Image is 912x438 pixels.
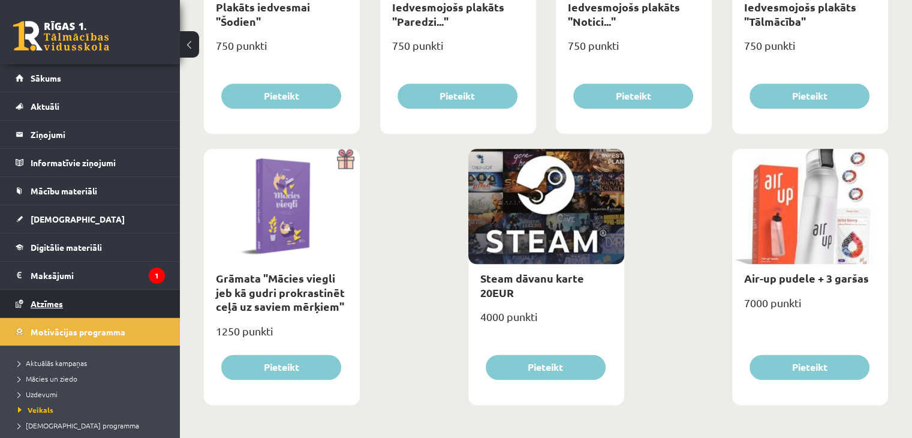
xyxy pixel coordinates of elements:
[16,233,165,261] a: Digitālie materiāli
[573,83,693,109] button: Pieteikt
[486,355,606,380] button: Pieteikt
[149,268,165,284] i: 1
[18,404,168,415] a: Veikals
[380,35,536,65] div: 750 punkti
[31,73,61,83] span: Sākums
[221,83,341,109] button: Pieteikt
[750,83,869,109] button: Pieteikt
[31,298,63,309] span: Atzīmes
[18,420,168,431] a: [DEMOGRAPHIC_DATA] programma
[744,271,869,285] a: Air-up pudele + 3 garšas
[31,326,125,337] span: Motivācijas programma
[556,35,712,65] div: 750 punkti
[16,92,165,120] a: Aktuāli
[333,149,360,169] img: Dāvana ar pārsteigumu
[16,149,165,176] a: Informatīvie ziņojumi
[31,121,165,148] legend: Ziņojumi
[18,358,168,368] a: Aktuālās kampaņas
[18,389,58,399] span: Uzdevumi
[18,373,168,384] a: Mācies un ziedo
[204,35,360,65] div: 750 punkti
[16,205,165,233] a: [DEMOGRAPHIC_DATA]
[16,290,165,317] a: Atzīmes
[221,355,341,380] button: Pieteikt
[398,83,517,109] button: Pieteikt
[18,389,168,400] a: Uzdevumi
[31,214,125,224] span: [DEMOGRAPHIC_DATA]
[31,101,59,112] span: Aktuāli
[732,35,888,65] div: 750 punkti
[732,293,888,323] div: 7000 punkti
[16,64,165,92] a: Sākums
[480,271,584,299] a: Steam dāvanu karte 20EUR
[18,421,139,430] span: [DEMOGRAPHIC_DATA] programma
[16,262,165,289] a: Maksājumi1
[16,177,165,205] a: Mācību materiāli
[18,405,53,415] span: Veikals
[216,271,345,313] a: Grāmata "Mācies viegli jeb kā gudri prokrastinēt ceļā uz saviem mērķiem"
[750,355,869,380] button: Pieteikt
[31,149,165,176] legend: Informatīvie ziņojumi
[31,262,165,289] legend: Maksājumi
[204,321,360,351] div: 1250 punkti
[468,307,624,337] div: 4000 punkti
[31,185,97,196] span: Mācību materiāli
[31,242,102,253] span: Digitālie materiāli
[16,318,165,346] a: Motivācijas programma
[16,121,165,148] a: Ziņojumi
[13,21,109,51] a: Rīgas 1. Tālmācības vidusskola
[18,358,87,368] span: Aktuālās kampaņas
[18,374,77,383] span: Mācies un ziedo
